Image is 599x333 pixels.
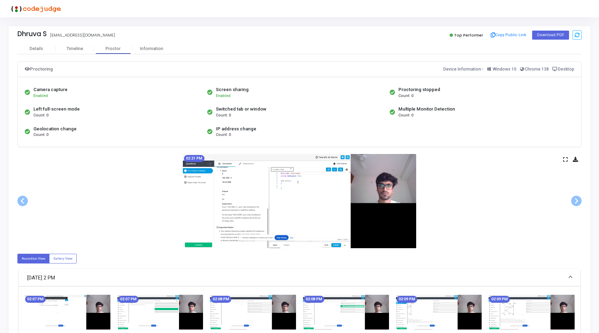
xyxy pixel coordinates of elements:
div: Information [132,46,171,51]
div: Camera capture [33,86,68,93]
span: Desktop [558,67,574,72]
span: Chrome 138 [525,67,549,72]
div: Screen sharing [216,86,249,93]
span: Count: 0 [398,113,413,119]
span: Count: 0 [216,113,231,119]
div: Dhruva S [17,30,47,38]
img: screenshot-1754987850329.jpeg [117,295,203,330]
div: Proctor [94,46,132,51]
span: Top Performer [454,32,483,38]
div: Geolocation change [33,125,77,132]
button: Copy Public Link [489,30,529,40]
img: screenshot-1754987880318.jpeg [210,295,296,330]
mat-expansion-panel-header: [DATE] 2 PM [19,269,580,286]
div: [EMAIL_ADDRESS][DOMAIN_NAME] [50,32,115,38]
mat-chip: 02:08 PM [304,296,324,303]
div: Multiple Monitor Detection [398,106,455,113]
span: Count: 0 [33,113,48,119]
mat-chip: 02:08 PM [211,296,231,303]
mat-chip: 02:21 PM [184,155,204,162]
div: IP address change [216,125,256,132]
mat-chip: 02:07 PM [25,296,46,303]
span: Count: 0 [33,132,48,138]
img: screenshot-1754987820034.jpeg [24,295,110,330]
mat-panel-title: [DATE] 2 PM [27,274,563,282]
img: screenshot-1754987910308.jpeg [303,295,389,330]
div: Proctoring stopped [398,86,440,93]
div: Device Information:- [443,65,575,73]
button: Download PDF [532,31,569,40]
img: screenshot-1754988719837.jpeg [183,154,416,248]
span: Enabled [33,94,48,98]
div: Switched tab or window [216,106,266,113]
img: logo [9,2,61,16]
label: Accordion View [17,254,49,263]
span: Enabled [216,94,231,98]
div: Left full-screen mode [33,106,80,113]
span: Count: 0 [216,132,231,138]
div: Details [30,46,43,51]
span: Count: 0 [398,93,413,99]
mat-chip: 02:07 PM [118,296,139,303]
mat-chip: 02:09 PM [397,296,417,303]
mat-chip: 02:09 PM [489,296,510,303]
div: Timeline [67,46,83,51]
span: Windows 10 [493,67,516,72]
div: Proctoring [25,65,53,73]
label: Gallery View [49,254,77,263]
img: screenshot-1754987940310.jpeg [396,295,482,330]
img: screenshot-1754987970317.jpeg [489,295,575,330]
